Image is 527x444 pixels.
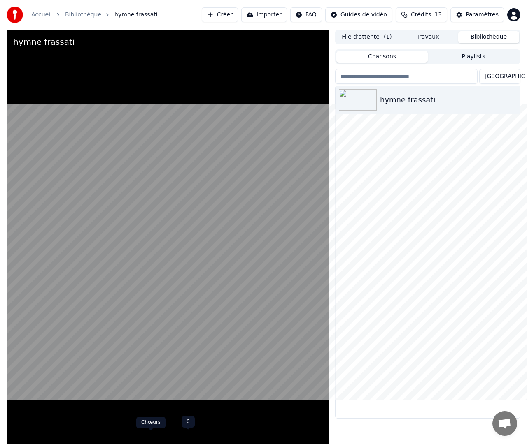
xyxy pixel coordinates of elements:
[434,11,442,19] span: 13
[380,94,517,106] div: hymne frassati
[13,36,75,48] div: hymne frassati
[182,416,195,428] div: 0
[241,7,287,22] button: Importer
[336,51,428,63] button: Chansons
[31,11,158,19] nav: breadcrumb
[384,33,392,41] span: ( 1 )
[450,7,504,22] button: Paramètres
[396,7,447,22] button: Crédits13
[428,51,519,63] button: Playlists
[325,7,392,22] button: Guides de vidéo
[290,7,322,22] button: FAQ
[458,31,519,43] button: Bibliothèque
[114,11,158,19] span: hymne frassati
[136,417,166,428] div: Chœurs
[7,7,23,23] img: youka
[411,11,431,19] span: Crédits
[202,7,238,22] button: Créer
[397,31,458,43] button: Travaux
[31,11,52,19] a: Accueil
[466,11,499,19] div: Paramètres
[65,11,101,19] a: Bibliothèque
[492,411,517,436] div: Ouvrir le chat
[336,31,397,43] button: File d'attente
